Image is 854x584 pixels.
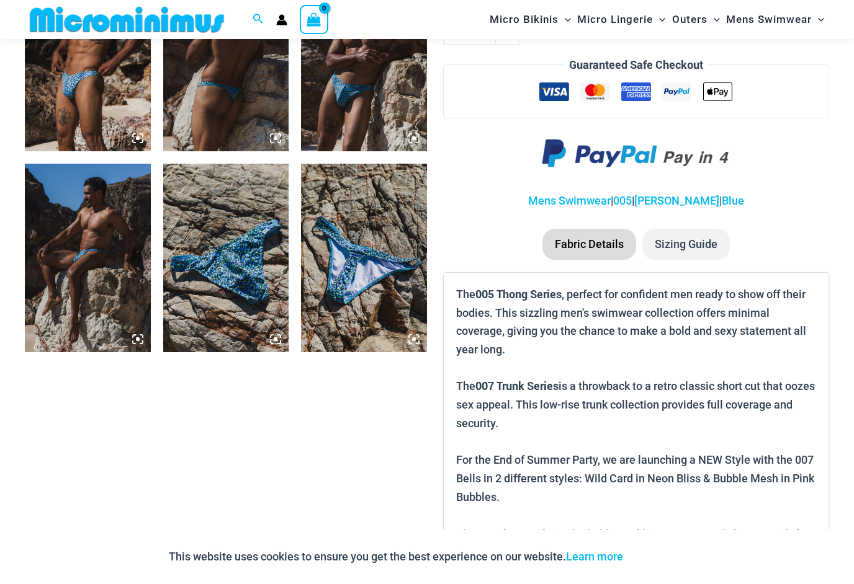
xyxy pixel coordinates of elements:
[613,194,632,207] a: 005
[163,164,289,352] img: Coral Coast Blue Leopard 005 Clip Thong
[475,378,559,393] b: 007 Trunk Series
[669,4,723,35] a: OutersMenu ToggleMenu Toggle
[25,164,151,352] img: Coral Coast Blue Leopard 005 Clip Thong
[487,4,574,35] a: Micro BikinisMenu ToggleMenu Toggle
[577,4,653,35] span: Micro Lingerie
[490,4,559,35] span: Micro Bikinis
[574,4,668,35] a: Micro LingerieMenu ToggleMenu Toggle
[634,194,719,207] a: [PERSON_NAME]
[722,194,744,207] a: Blue
[564,56,708,74] legend: Guaranteed Safe Checkout
[301,164,427,352] img: Coral Coast Blue Leopard 005 Clip Thong
[456,285,816,580] p: The , perfect for confident men ready to show off their bodies. This sizzling men's swimwear coll...
[485,2,829,37] nav: Site Navigation
[566,550,623,563] a: Learn more
[276,14,287,25] a: Account icon link
[723,4,827,35] a: Mens SwimwearMenu ToggleMenu Toggle
[528,194,611,207] a: Mens Swimwear
[300,5,328,33] a: View Shopping Cart, empty
[726,4,812,35] span: Mens Swimwear
[812,4,824,35] span: Menu Toggle
[642,229,730,260] li: Sizing Guide
[475,286,562,301] b: 005 Thong Series
[25,6,229,33] img: MM SHOP LOGO FLAT
[475,526,557,541] b: 008 Short Series
[708,4,720,35] span: Menu Toggle
[253,12,264,27] a: Search icon link
[169,547,623,566] p: This website uses cookies to ensure you get the best experience on our website.
[653,4,665,35] span: Menu Toggle
[559,4,571,35] span: Menu Toggle
[632,542,685,572] button: Accept
[443,192,829,210] p: | | |
[672,4,708,35] span: Outers
[542,229,636,260] li: Fabric Details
